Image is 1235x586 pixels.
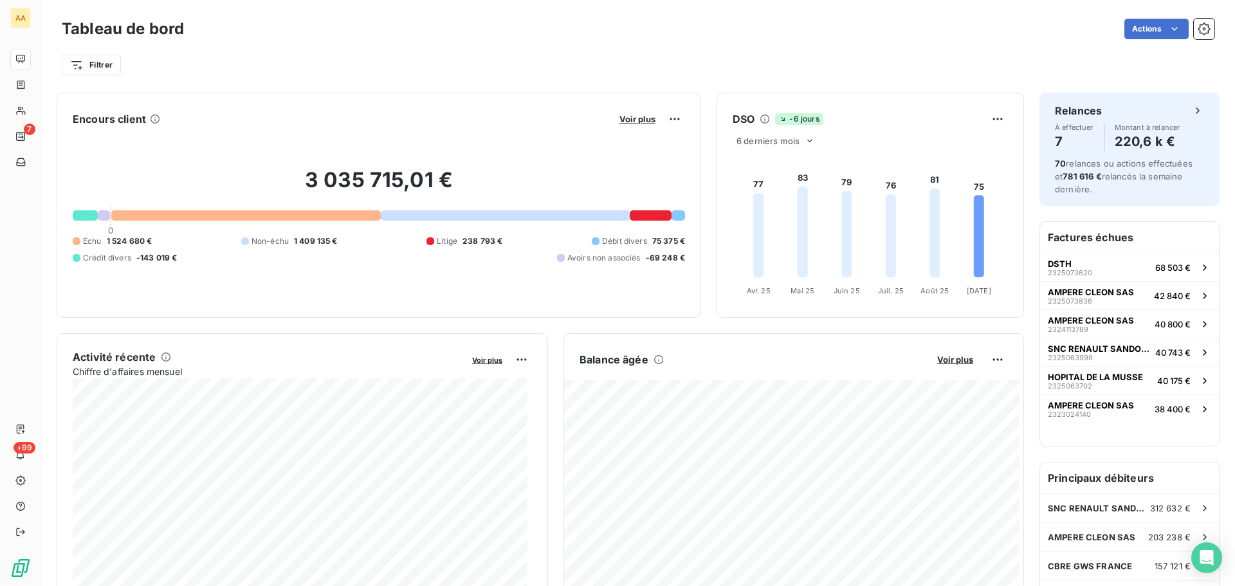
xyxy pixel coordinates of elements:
span: AMPERE CLEON SAS [1048,400,1134,410]
span: 2323024140 [1048,410,1091,418]
span: -6 jours [775,113,823,125]
span: 1 524 680 € [107,235,152,247]
span: 6 derniers mois [736,136,800,146]
span: 312 632 € [1150,503,1191,513]
button: SNC RENAULT SANDOUVILLE232506399840 743 € [1040,338,1219,366]
button: AMPERE CLEON SAS232302414038 400 € [1040,394,1219,423]
span: 40 800 € [1155,319,1191,329]
span: CBRE GWS FRANCE [1048,561,1132,571]
h6: DSO [733,111,755,127]
span: AMPERE CLEON SAS [1048,532,1135,542]
span: À effectuer [1055,124,1093,131]
button: AMPERE CLEON SAS232507383642 840 € [1040,281,1219,309]
span: Litige [437,235,457,247]
tspan: Août 25 [920,286,949,295]
tspan: Juin 25 [834,286,860,295]
span: 75 375 € [652,235,685,247]
h6: Activité récente [73,349,156,365]
h4: 220,6 k € [1115,131,1180,152]
span: Non-échu [252,235,289,247]
button: Filtrer [62,55,121,75]
span: 203 238 € [1148,532,1191,542]
span: SNC RENAULT SANDOUVILLE [1048,343,1150,354]
h6: Factures échues [1040,222,1219,253]
button: Voir plus [933,354,977,365]
span: 238 793 € [462,235,502,247]
span: 157 121 € [1155,561,1191,571]
span: -69 248 € [646,252,685,264]
span: Montant à relancer [1115,124,1180,131]
span: Débit divers [602,235,647,247]
h2: 3 035 715,01 € [73,167,685,206]
span: 42 840 € [1154,291,1191,301]
span: Chiffre d'affaires mensuel [73,365,463,378]
span: 40 175 € [1157,376,1191,386]
button: HOPITAL DE LA MUSSE232506370240 175 € [1040,366,1219,394]
span: 1 409 135 € [294,235,338,247]
span: relances ou actions effectuées et relancés la semaine dernière. [1055,158,1193,194]
span: -143 019 € [136,252,178,264]
button: Voir plus [616,113,659,125]
button: AMPERE CLEON SAS232411378940 800 € [1040,309,1219,338]
span: Échu [83,235,102,247]
button: DSTH232507362068 503 € [1040,253,1219,281]
h6: Balance âgée [580,352,648,367]
span: Voir plus [619,114,655,124]
span: AMPERE CLEON SAS [1048,315,1134,325]
span: 2325063702 [1048,382,1092,390]
h6: Relances [1055,103,1102,118]
button: Actions [1124,19,1189,39]
span: HOPITAL DE LA MUSSE [1048,372,1143,382]
span: Voir plus [472,356,502,365]
h3: Tableau de bord [62,17,184,41]
div: Open Intercom Messenger [1191,542,1222,573]
span: 781 616 € [1063,171,1101,181]
span: 2324113789 [1048,325,1088,333]
span: 38 400 € [1155,404,1191,414]
img: Logo LeanPay [10,558,31,578]
span: Voir plus [937,354,973,365]
span: SNC RENAULT SANDOUVILLE [1048,503,1150,513]
tspan: Juil. 25 [878,286,904,295]
span: 68 503 € [1155,262,1191,273]
span: 40 743 € [1155,347,1191,358]
h6: Principaux débiteurs [1040,462,1219,493]
span: 2325073620 [1048,269,1092,277]
span: 0 [108,225,113,235]
tspan: Mai 25 [791,286,814,295]
span: +99 [14,442,35,453]
tspan: Avr. 25 [747,286,771,295]
span: Avoirs non associés [567,252,641,264]
span: DSTH [1048,259,1072,269]
h6: Encours client [73,111,146,127]
span: Crédit divers [83,252,131,264]
span: 7 [24,124,35,135]
h4: 7 [1055,131,1093,152]
div: AA [10,8,31,28]
span: 2325073836 [1048,297,1092,305]
span: 2325063998 [1048,354,1093,362]
span: AMPERE CLEON SAS [1048,287,1134,297]
span: 70 [1055,158,1066,169]
button: Voir plus [468,354,506,365]
tspan: [DATE] [967,286,991,295]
